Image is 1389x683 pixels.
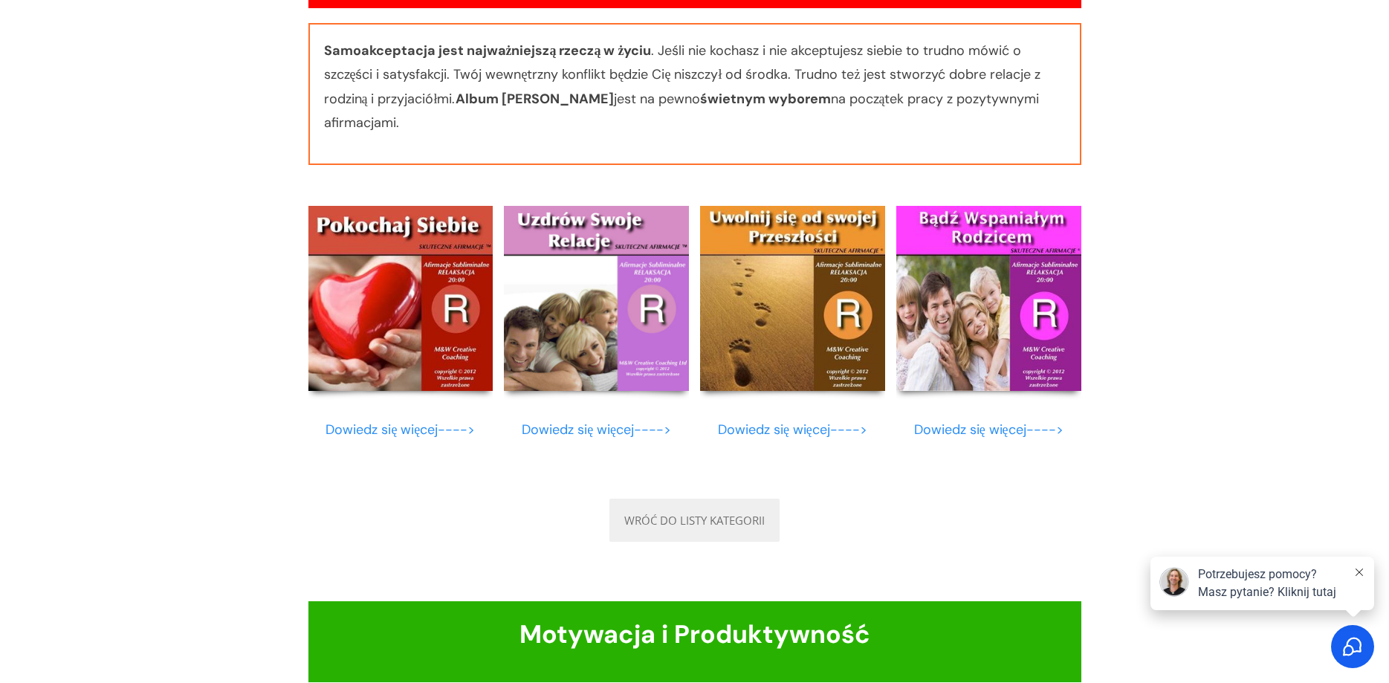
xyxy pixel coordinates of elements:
p: . Jeśli nie kochasz i nie akceptujesz siebie to trudno mówić o szczęści i satysfakcji. Twój wewnę... [324,39,1066,150]
font: Motywacja i Produktywność [519,618,870,651]
img: AFIRMACJE Uwolnij Sie od Swojej Przeszlosci dla mezczyzn 1 [700,206,885,391]
span: Album [PERSON_NAME] [456,90,614,108]
span: Samoakceptacja jest najważniejszą rzeczą w życiu [324,42,652,59]
a: WRÓĆ DO LISTY KATEGORII [609,499,780,542]
a: Dowiedz się więcej----> [326,421,475,438]
span: świetnym wyborem [700,90,831,108]
span: WRÓĆ DO LISTY KATEGORII [624,514,765,527]
a: Dowiedz się więcej----> [914,421,1063,438]
img: AFIRMACJE Pokochaj Siebie dla mezczyzn 1 [308,206,493,391]
a: Dowiedz się więcej----> [718,421,867,438]
img: Badz-wspaniałym-rodzicem-R [896,206,1081,391]
a: Dowiedz się więcej----> [522,421,671,438]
